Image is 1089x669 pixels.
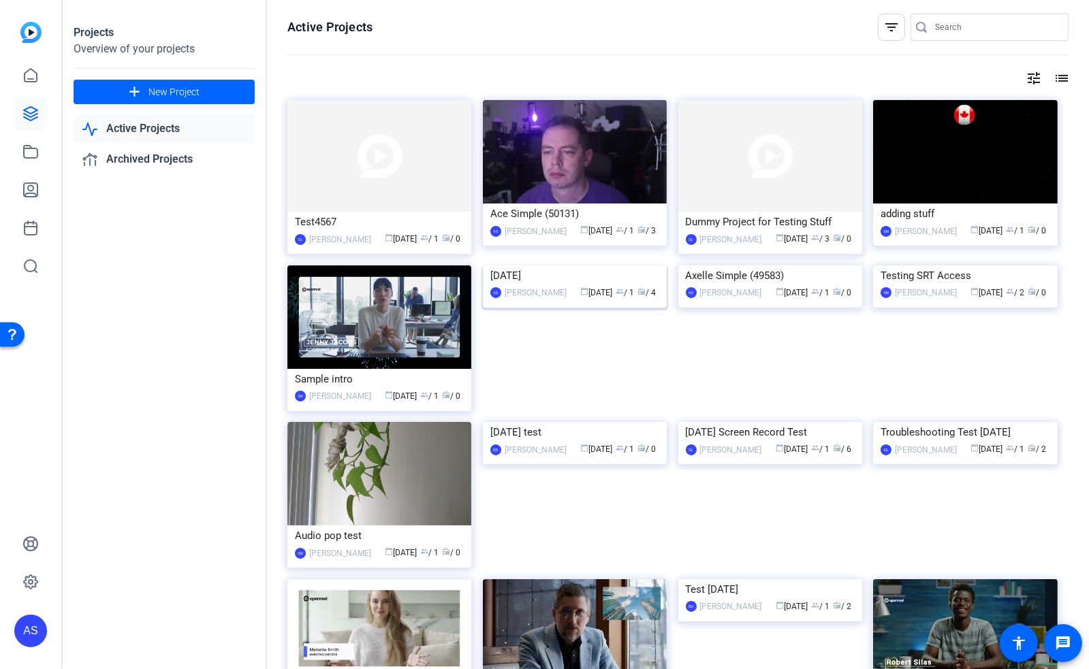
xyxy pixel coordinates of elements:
[686,212,855,232] div: Dummy Project for Testing Stuff
[616,287,624,295] span: group
[637,444,646,452] span: radio
[935,19,1058,35] input: Search
[442,391,460,401] span: / 0
[74,80,255,104] button: New Project
[616,444,634,454] span: / 1
[686,234,697,245] div: DL
[881,287,891,298] div: SM
[385,391,417,401] span: [DATE]
[490,265,659,286] div: [DATE]
[420,391,439,401] span: / 1
[700,233,762,246] div: [PERSON_NAME]
[309,233,371,246] div: [PERSON_NAME]
[833,288,851,297] span: / 0
[833,287,841,295] span: radio
[637,226,656,235] span: / 3
[580,288,612,297] span: [DATE]
[385,234,417,244] span: [DATE]
[776,234,808,244] span: [DATE]
[700,600,762,613] div: [PERSON_NAME]
[686,579,855,600] div: Test [DATE]
[505,225,567,238] div: [PERSON_NAME]
[811,444,830,454] span: / 1
[442,547,450,555] span: radio
[420,548,439,557] span: / 1
[287,19,373,35] h1: Active Projects
[1055,635,1071,651] mat-icon: message
[295,212,464,232] div: Test4567
[490,226,501,237] div: AS
[580,444,588,452] span: calendar_today
[700,286,762,299] div: [PERSON_NAME]
[20,22,42,43] img: blue-gradient.svg
[490,287,501,298] div: AS
[580,444,612,454] span: [DATE]
[442,391,450,399] span: radio
[811,444,819,452] span: group
[295,234,306,245] div: DL
[490,203,659,224] div: Ace Simple (50131)
[1007,226,1025,235] span: / 1
[385,548,417,557] span: [DATE]
[148,85,200,99] span: New Project
[490,444,501,455] div: BD
[1007,444,1015,452] span: group
[420,233,428,242] span: group
[881,203,1049,224] div: adding stuff
[616,226,634,235] span: / 1
[700,443,762,457] div: [PERSON_NAME]
[776,288,808,297] span: [DATE]
[295,391,306,402] div: SM
[686,265,855,286] div: Axelle Simple (49583)
[1007,288,1025,297] span: / 2
[74,146,255,174] a: Archived Projects
[1052,70,1069,86] mat-icon: list
[580,225,588,233] span: calendar_today
[686,444,697,455] div: DL
[1028,288,1047,297] span: / 0
[420,547,428,555] span: group
[74,41,255,57] div: Overview of your projects
[1028,225,1037,233] span: radio
[637,225,646,233] span: radio
[971,288,1003,297] span: [DATE]
[637,287,646,295] span: radio
[295,525,464,546] div: Audio pop test
[295,369,464,389] div: Sample intro
[420,234,439,244] span: / 1
[580,287,588,295] span: calendar_today
[883,19,900,35] mat-icon: filter_list
[833,233,841,242] span: radio
[616,288,634,297] span: / 1
[1007,287,1015,295] span: group
[505,443,567,457] div: [PERSON_NAME]
[811,287,819,295] span: group
[686,601,697,612] div: BD
[295,548,306,559] div: SM
[442,233,450,242] span: radio
[442,234,460,244] span: / 0
[637,444,656,454] span: / 0
[14,615,47,647] div: AS
[616,225,624,233] span: group
[895,286,957,299] div: [PERSON_NAME]
[1028,287,1037,295] span: radio
[776,602,808,611] span: [DATE]
[385,233,393,242] span: calendar_today
[616,444,624,452] span: group
[1028,444,1037,452] span: radio
[971,444,1003,454] span: [DATE]
[833,602,851,611] span: / 2
[881,444,891,455] div: DL
[811,234,830,244] span: / 3
[811,602,830,611] span: / 1
[309,389,371,403] div: [PERSON_NAME]
[74,115,255,143] a: Active Projects
[776,444,808,454] span: [DATE]
[1007,225,1015,233] span: group
[971,444,979,452] span: calendar_today
[895,225,957,238] div: [PERSON_NAME]
[490,422,659,442] div: [DATE] test
[1011,635,1027,651] mat-icon: accessibility
[881,265,1049,286] div: Testing SRT Access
